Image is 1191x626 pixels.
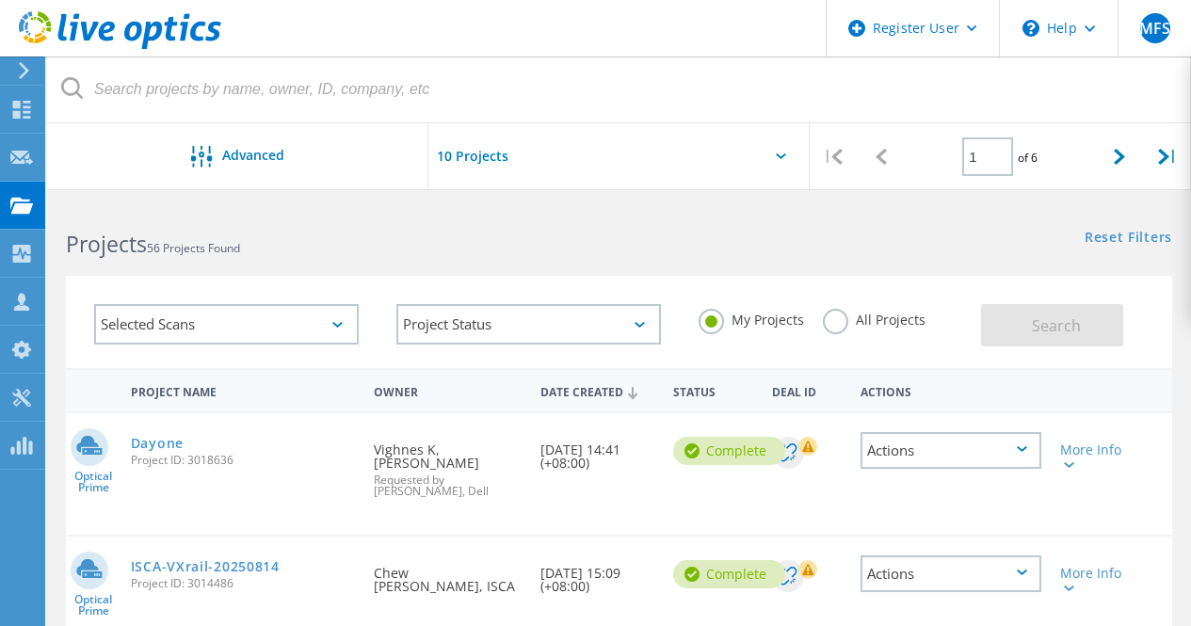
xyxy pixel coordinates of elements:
div: | [1143,123,1191,190]
a: Live Optics Dashboard [19,40,221,53]
div: Selected Scans [94,304,359,345]
div: [DATE] 15:09 (+08:00) [531,537,664,612]
a: ISCA-VXrail-20250814 [131,560,280,573]
div: Complete [673,437,785,465]
div: Actions [861,555,1041,592]
label: All Projects [823,309,925,327]
span: Requested by [PERSON_NAME], Dell [374,474,521,497]
span: MFS [1139,21,1170,36]
span: Project ID: 3014486 [131,578,356,589]
div: Project Name [121,373,365,408]
div: Project Status [396,304,661,345]
div: [DATE] 14:41 (+08:00) [531,413,664,489]
button: Search [981,304,1123,346]
div: Owner [364,373,530,408]
div: Actions [861,432,1041,469]
div: Deal Id [763,373,851,408]
div: Vighnes K, [PERSON_NAME] [364,413,530,516]
svg: \n [1022,20,1039,37]
div: Date Created [531,373,664,409]
b: Projects [66,229,147,259]
a: Dayone [131,437,184,450]
div: Complete [673,560,785,588]
span: Advanced [222,149,284,162]
div: Chew [PERSON_NAME], ISCA [364,537,530,612]
span: 56 Projects Found [147,240,240,256]
span: Project ID: 3018636 [131,455,356,466]
span: Optical Prime [66,471,121,493]
div: | [810,123,858,190]
span: of 6 [1018,150,1038,166]
div: More Info [1060,567,1130,593]
div: More Info [1060,443,1130,470]
span: Search [1032,315,1081,336]
div: Actions [851,373,1051,408]
span: Optical Prime [66,594,121,617]
label: My Projects [699,309,804,327]
a: Reset Filters [1085,231,1172,247]
div: Status [664,373,764,408]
